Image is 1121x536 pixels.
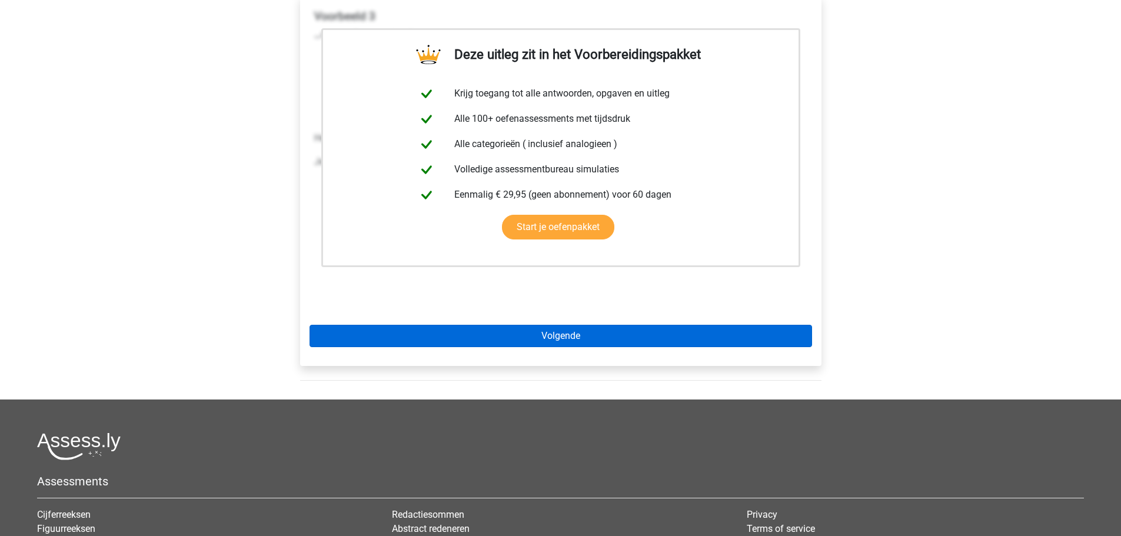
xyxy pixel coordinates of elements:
[747,523,815,534] a: Terms of service
[392,523,470,534] a: Abstract redeneren
[502,215,614,239] a: Start je oefenpakket
[37,432,121,460] img: Assessly logo
[314,155,807,169] p: Je kunt nu zelf 3 opgaven doen, om te oefenen met [PERSON_NAME] en synoniemen.
[314,28,807,42] p: staat tot als staat tot …
[310,325,812,347] a: Volgende
[747,509,777,520] a: Privacy
[37,509,91,520] a: Cijferreeksen
[37,523,95,534] a: Figuurreeksen
[392,509,464,520] a: Redactiesommen
[314,9,375,23] b: Voorbeeld 3
[37,474,1084,488] h5: Assessments
[314,131,807,145] p: Het antwoord is in dit geval 2. “humeur is een ander woord voor stemming, echter is een ander woo...
[314,29,321,40] b: …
